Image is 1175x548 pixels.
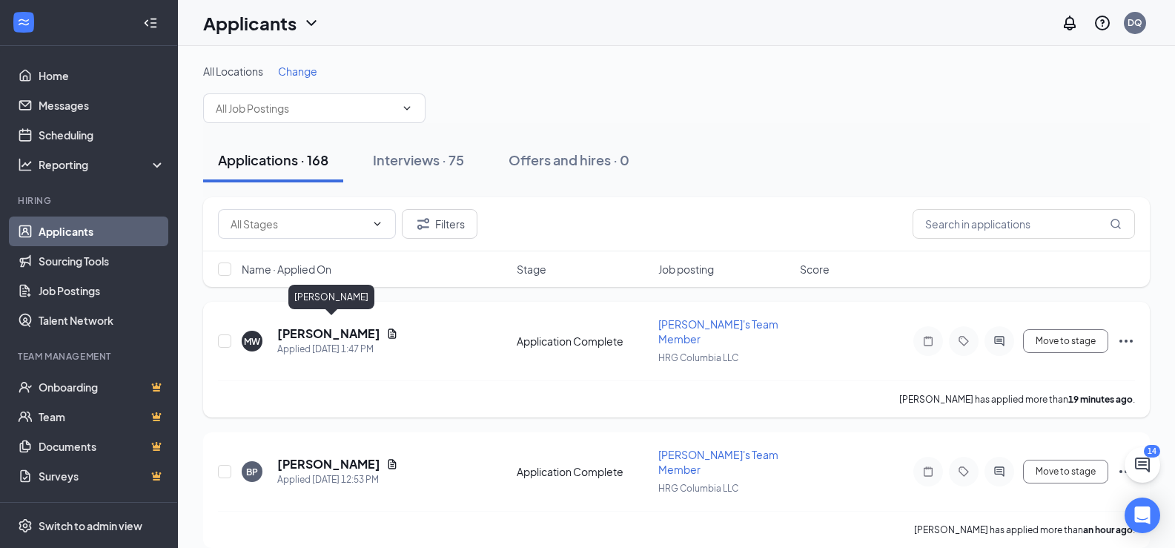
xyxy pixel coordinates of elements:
[277,342,398,357] div: Applied [DATE] 1:47 PM
[899,393,1135,406] p: [PERSON_NAME] has applied more than .
[1117,332,1135,350] svg: Ellipses
[1125,498,1160,533] div: Open Intercom Messenger
[1133,456,1151,474] svg: ChatActive
[39,306,165,335] a: Talent Network
[1023,329,1108,353] button: Move to stage
[39,246,165,276] a: Sourcing Tools
[302,14,320,32] svg: ChevronDown
[1023,460,1108,483] button: Move to stage
[39,90,165,120] a: Messages
[203,10,297,36] h1: Applicants
[402,209,477,239] button: Filter Filters
[509,151,629,169] div: Offers and hires · 0
[277,472,398,487] div: Applied [DATE] 12:53 PM
[401,102,413,114] svg: ChevronDown
[39,461,165,491] a: SurveysCrown
[203,65,263,78] span: All Locations
[414,215,432,233] svg: Filter
[242,262,331,277] span: Name · Applied On
[1093,14,1111,32] svg: QuestionInfo
[914,524,1135,536] p: [PERSON_NAME] has applied more than .
[955,335,973,347] svg: Tag
[246,466,258,478] div: BP
[39,432,165,461] a: DocumentsCrown
[658,262,714,277] span: Job posting
[277,456,380,472] h5: [PERSON_NAME]
[39,157,166,172] div: Reporting
[919,335,937,347] svg: Note
[39,372,165,402] a: OnboardingCrown
[244,335,260,348] div: MW
[919,466,937,478] svg: Note
[39,276,165,306] a: Job Postings
[386,458,398,470] svg: Document
[143,16,158,30] svg: Collapse
[955,466,973,478] svg: Tag
[800,262,830,277] span: Score
[1068,394,1133,405] b: 19 minutes ago
[386,328,398,340] svg: Document
[658,352,738,363] span: HRG Columbia LLC
[517,262,546,277] span: Stage
[913,209,1135,239] input: Search in applications
[517,334,649,349] div: Application Complete
[1110,218,1122,230] svg: MagnifyingGlass
[1083,524,1133,535] b: an hour ago
[18,194,162,207] div: Hiring
[218,151,328,169] div: Applications · 168
[288,285,374,309] div: [PERSON_NAME]
[18,350,162,363] div: Team Management
[1061,14,1079,32] svg: Notifications
[371,218,383,230] svg: ChevronDown
[990,466,1008,478] svg: ActiveChat
[1117,463,1135,481] svg: Ellipses
[1144,445,1160,458] div: 14
[16,15,31,30] svg: WorkstreamLogo
[658,483,738,494] span: HRG Columbia LLC
[373,151,464,169] div: Interviews · 75
[216,100,395,116] input: All Job Postings
[39,518,142,533] div: Switch to admin view
[18,157,33,172] svg: Analysis
[1125,447,1160,483] button: ChatActive
[18,518,33,533] svg: Settings
[39,120,165,150] a: Scheduling
[658,448,778,476] span: [PERSON_NAME]'s Team Member
[39,61,165,90] a: Home
[517,464,649,479] div: Application Complete
[277,326,380,342] h5: [PERSON_NAME]
[658,317,778,346] span: [PERSON_NAME]'s Team Member
[39,217,165,246] a: Applicants
[990,335,1008,347] svg: ActiveChat
[278,65,317,78] span: Change
[39,402,165,432] a: TeamCrown
[1128,16,1142,29] div: DQ
[231,216,365,232] input: All Stages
